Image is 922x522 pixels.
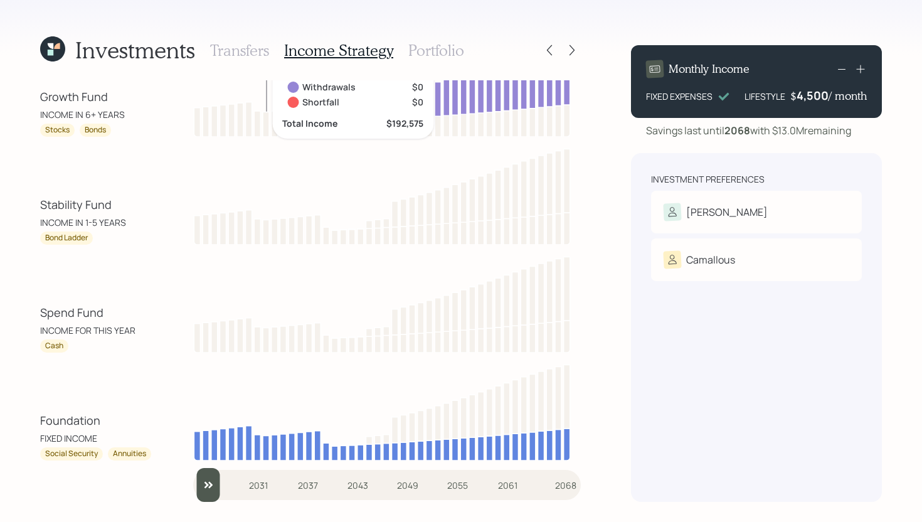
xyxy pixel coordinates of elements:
[40,304,103,321] div: Spend Fund
[829,89,867,103] h4: / month
[790,89,797,103] h4: $
[45,341,63,351] div: Cash
[744,90,785,103] div: LIFESTYLE
[40,432,97,445] div: FIXED INCOME
[45,449,98,459] div: Social Security
[40,88,108,105] div: Growth Fund
[85,125,106,136] div: Bonds
[40,196,112,213] div: Stability Fund
[686,252,735,267] div: Camallous
[45,125,70,136] div: Stocks
[724,124,750,137] b: 2068
[686,205,768,220] div: [PERSON_NAME]
[40,216,126,229] div: INCOME IN 1-5 YEARS
[646,90,713,103] div: FIXED EXPENSES
[797,88,829,103] div: 4,500
[669,62,750,76] h4: Monthly Income
[40,324,135,337] div: INCOME FOR THIS YEAR
[75,36,195,63] h1: Investments
[210,41,269,60] h3: Transfers
[284,41,393,60] h3: Income Strategy
[113,449,146,459] div: Annuities
[40,108,125,121] div: INCOME IN 6+ YEARS
[45,233,88,243] div: Bond Ladder
[651,173,765,186] div: Investment Preferences
[646,123,851,138] div: Savings last until with $13.0M remaining
[408,41,464,60] h3: Portfolio
[40,412,100,429] div: Foundation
